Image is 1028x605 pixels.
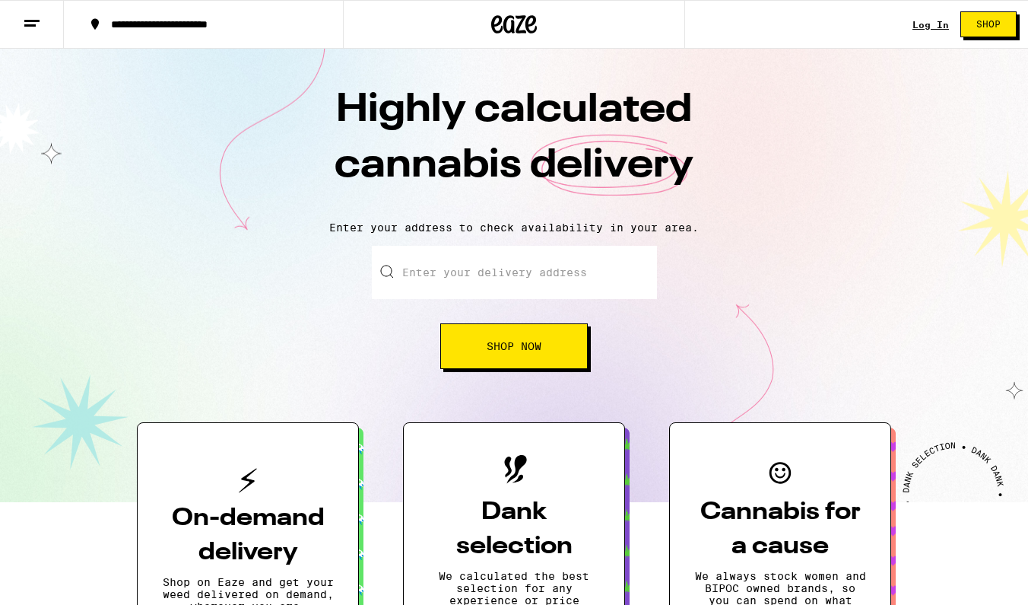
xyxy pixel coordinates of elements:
p: Enter your address to check availability in your area. [15,221,1013,234]
h3: Cannabis for a cause [694,495,866,564]
input: Enter your delivery address [372,246,657,299]
span: Shop [976,20,1001,29]
a: Log In [912,20,949,30]
h1: Highly calculated cannabis delivery [248,83,780,209]
h3: On-demand delivery [162,502,334,570]
a: Shop [949,11,1028,37]
h3: Dank selection [428,495,600,564]
button: Shop Now [440,323,588,369]
button: Shop [960,11,1017,37]
span: Shop Now [487,341,541,352]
